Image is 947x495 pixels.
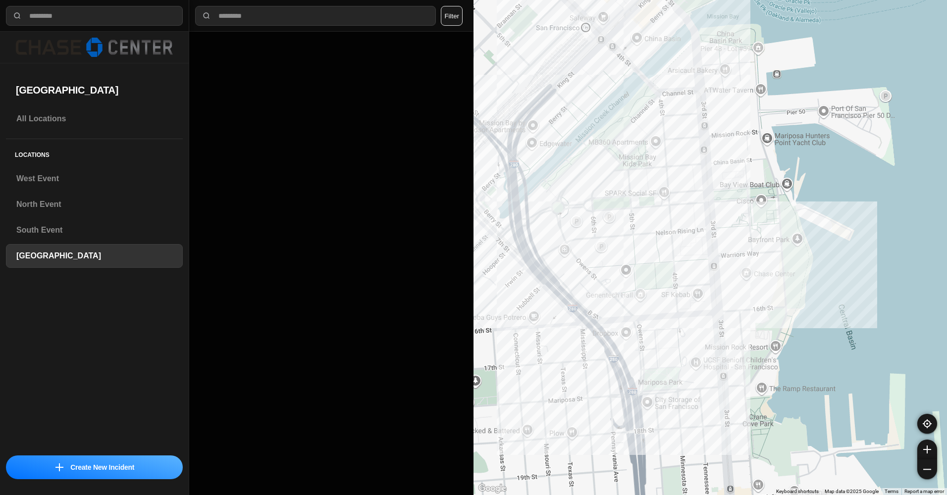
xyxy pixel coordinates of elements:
img: zoom-in [923,445,931,453]
img: Google [476,482,509,495]
button: iconCreate New Incident [6,455,183,479]
h2: [GEOGRAPHIC_DATA] [16,83,173,97]
a: Terms (opens in new tab) [885,489,898,494]
h5: Locations [6,139,183,167]
img: logo [16,38,173,57]
button: Keyboard shortcuts [776,488,819,495]
a: North Event [6,193,183,216]
button: zoom-out [917,459,937,479]
span: Map data ©2025 Google [825,489,879,494]
button: recenter [917,414,937,434]
a: Report a map error [904,489,944,494]
img: recenter [923,419,932,428]
h3: West Event [16,173,172,185]
button: zoom-in [917,440,937,459]
a: All Locations [6,107,183,131]
img: icon [55,463,63,471]
a: West Event [6,167,183,191]
img: search [12,11,22,21]
img: search [202,11,211,21]
a: South Event [6,218,183,242]
h3: All Locations [16,113,172,125]
img: zoom-out [923,465,931,473]
h3: South Event [16,224,172,236]
a: [GEOGRAPHIC_DATA] [6,244,183,268]
h3: [GEOGRAPHIC_DATA] [16,250,172,262]
a: Open this area in Google Maps (opens a new window) [476,482,509,495]
button: Filter [441,6,463,26]
p: Create New Incident [70,462,134,472]
h3: North Event [16,198,172,210]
